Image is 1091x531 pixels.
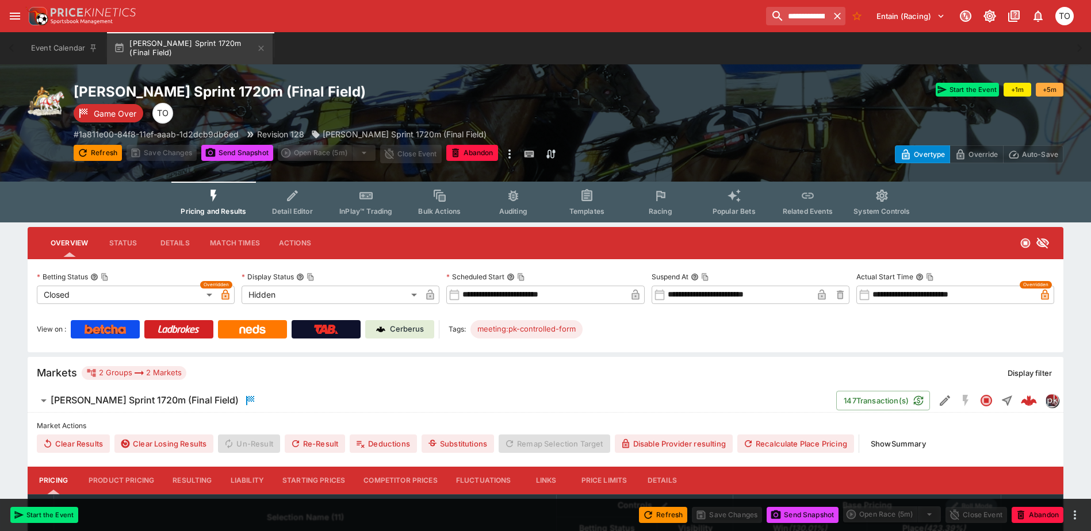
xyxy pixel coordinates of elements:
[968,148,998,160] p: Override
[201,145,273,161] button: Send Snapshot
[278,145,376,161] div: split button
[37,366,77,379] h5: Markets
[201,229,269,257] button: Match Times
[418,207,461,216] span: Bulk Actions
[1012,507,1063,523] button: Abandon
[1046,394,1058,407] img: pricekinetics
[783,207,833,216] span: Related Events
[895,145,1063,163] div: Start From
[28,83,64,120] img: harness_racing.png
[1068,508,1082,522] button: more
[90,273,98,281] button: Betting StatusCopy To Clipboard
[158,325,200,334] img: Ladbrokes
[691,273,699,281] button: Suspend AtCopy To Clipboard
[24,32,105,64] button: Event Calendar
[446,147,498,158] span: Mark an event as closed and abandoned.
[79,467,163,494] button: Product Pricing
[979,394,993,407] svg: Closed
[853,207,910,216] span: System Controls
[285,434,345,453] button: Re-Result
[976,390,997,411] button: Closed
[114,434,213,453] button: Clear Losing Results
[1004,6,1024,26] button: Documentation
[1023,281,1048,288] span: Overridden
[926,273,934,281] button: Copy To Clipboard
[37,272,88,282] p: Betting Status
[767,507,839,523] button: Send Snapshot
[422,434,494,453] button: Substitutions
[5,6,25,26] button: open drawer
[28,467,79,494] button: Pricing
[1020,237,1031,249] svg: Closed
[314,325,338,334] img: TabNZ
[85,325,126,334] img: Betcha
[449,320,466,338] label: Tags:
[1052,3,1077,29] button: Thomas OConnor
[503,145,516,163] button: more
[1003,145,1063,163] button: Auto-Save
[269,229,321,257] button: Actions
[307,273,315,281] button: Copy To Clipboard
[28,389,836,412] button: [PERSON_NAME] Sprint 1720m (Final Field)
[41,229,97,257] button: Overview
[390,324,424,335] p: Cerberus
[171,182,919,222] div: Event type filters
[979,6,1000,26] button: Toggle light/dark mode
[51,8,136,17] img: PriceKinetics
[1021,393,1037,409] div: 2df6d423-b2bb-489b-8ab4-b48d549d54cd
[218,434,280,453] span: Un-Result
[447,467,520,494] button: Fluctuations
[446,145,498,161] button: Abandon
[997,390,1017,411] button: Straight
[37,286,216,304] div: Closed
[652,272,688,282] p: Suspend At
[446,272,504,282] p: Scheduled Start
[354,467,447,494] button: Competitor Prices
[74,128,239,140] p: Copy To Clipboard
[657,498,672,513] button: Bulk edit
[365,320,434,338] a: Cerberus
[936,83,999,97] button: Start the Event
[239,325,265,334] img: Neds
[950,145,1003,163] button: Override
[163,467,221,494] button: Resulting
[86,366,182,380] div: 2 Groups 2 Markets
[51,394,239,406] h6: [PERSON_NAME] Sprint 1720m (Final Field)
[181,207,246,216] span: Pricing and Results
[843,506,941,522] div: split button
[520,467,572,494] button: Links
[836,391,930,410] button: 147Transaction(s)
[935,390,955,411] button: Edit Detail
[470,324,583,335] span: meeting:pk-controlled-form
[25,5,48,28] img: PriceKinetics Logo
[701,273,709,281] button: Copy To Clipboard
[737,434,854,453] button: Recalculate Place Pricing
[914,148,945,160] p: Overtype
[507,273,515,281] button: Scheduled StartCopy To Clipboard
[615,434,733,453] button: Disable Provider resulting
[569,207,604,216] span: Templates
[1017,389,1040,412] a: 2df6d423-b2bb-489b-8ab4-b48d549d54cd
[766,7,829,25] input: search
[955,390,976,411] button: SGM Disabled
[916,273,924,281] button: Actual Start TimeCopy To Clipboard
[204,281,229,288] span: Overridden
[636,467,688,494] button: Details
[350,434,417,453] button: Deductions
[97,229,149,257] button: Status
[499,207,527,216] span: Auditing
[572,467,637,494] button: Price Limits
[273,467,354,494] button: Starting Prices
[74,145,122,161] button: Refresh
[74,83,569,101] h2: Copy To Clipboard
[101,273,109,281] button: Copy To Clipboard
[242,286,421,304] div: Hidden
[517,273,525,281] button: Copy To Clipboard
[257,128,304,140] p: Revision 128
[107,32,273,64] button: [PERSON_NAME] Sprint 1720m (Final Field)
[1036,83,1063,97] button: +5m
[37,320,66,338] label: View on :
[1045,394,1059,407] div: pricekinetics
[1036,236,1050,250] svg: Hidden
[557,494,733,517] th: Controls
